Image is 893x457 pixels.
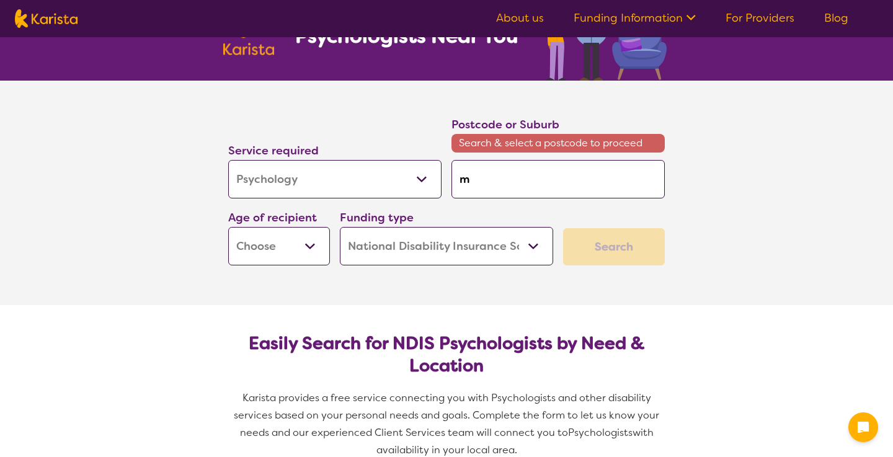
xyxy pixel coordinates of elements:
[451,160,665,198] input: Type
[15,9,78,28] img: Karista logo
[234,391,662,439] span: Karista provides a free service connecting you with Psychologists and other disability services b...
[340,210,414,225] label: Funding type
[568,426,633,439] span: Psychologists
[228,143,319,158] label: Service required
[238,332,655,377] h2: Easily Search for NDIS Psychologists by Need & Location
[726,11,794,25] a: For Providers
[228,210,317,225] label: Age of recipient
[574,11,696,25] a: Funding Information
[496,11,544,25] a: About us
[451,134,665,153] span: Search & select a postcode to proceed
[451,117,559,132] label: Postcode or Suburb
[824,11,848,25] a: Blog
